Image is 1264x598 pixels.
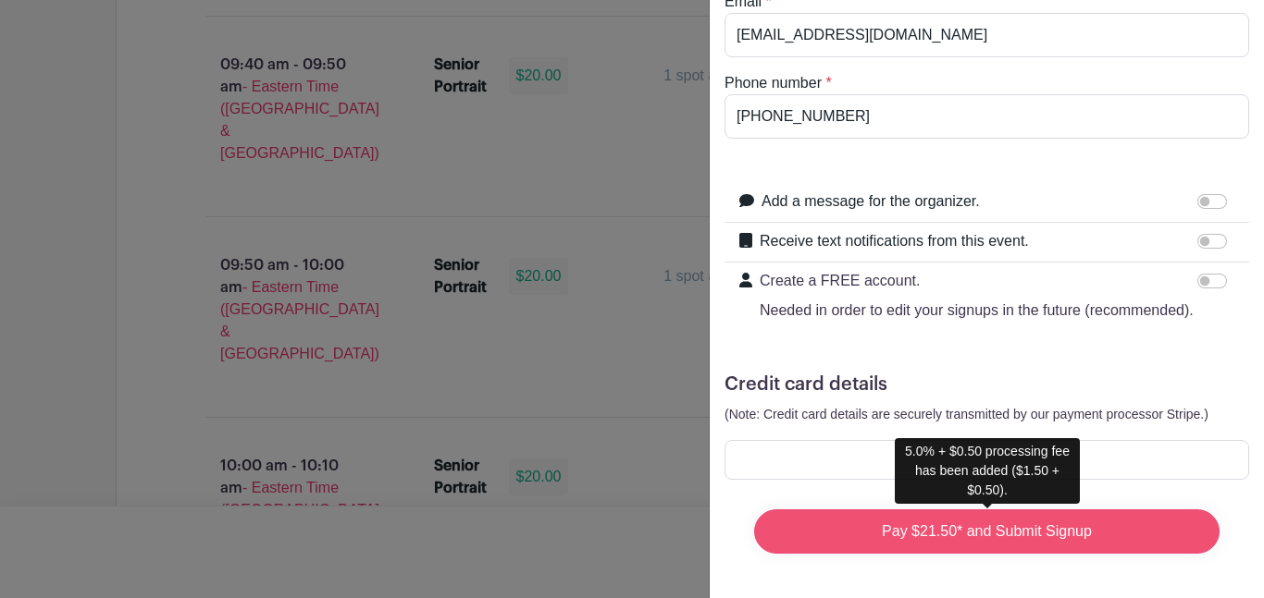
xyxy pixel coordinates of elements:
[725,373,1249,396] h5: Credit card details
[760,230,1029,252] label: Receive text notifications from this event.
[754,509,1220,554] input: Pay $21.50* and Submit Signup
[737,451,1237,469] iframe: Secure card payment input frame
[760,299,1194,322] p: Needed in order to edit your signups in the future (recommended).
[760,270,1194,292] p: Create a FREE account.
[895,438,1080,504] div: 5.0% + $0.50 processing fee has been added ($1.50 + $0.50).
[762,190,980,213] label: Add a message for the organizer.
[725,72,822,94] label: Phone number
[725,407,1208,421] small: (Note: Credit card details are securely transmitted by our payment processor Stripe.)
